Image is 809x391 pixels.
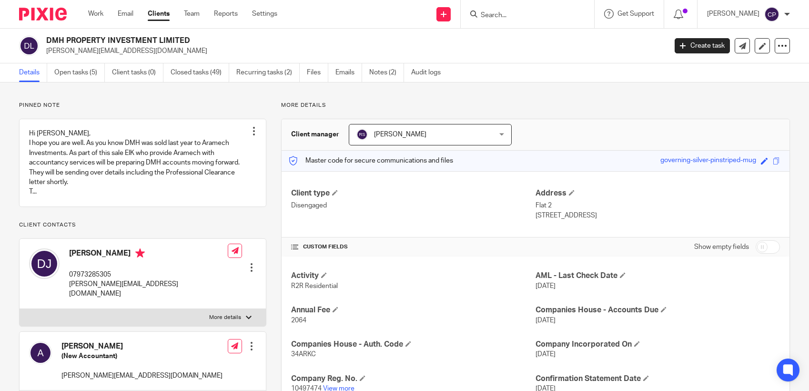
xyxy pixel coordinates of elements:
p: [PERSON_NAME][EMAIL_ADDRESS][DOMAIN_NAME] [46,46,660,56]
span: 34ARKC [291,351,316,358]
h4: Company Incorporated On [536,340,780,350]
span: [DATE] [536,283,556,289]
h3: Client manager [291,130,339,139]
a: Closed tasks (49) [171,63,229,82]
a: Client tasks (0) [112,63,163,82]
h5: (New Accountant) [61,351,222,361]
a: Clients [148,9,170,19]
h4: Address [536,188,780,198]
p: Pinned note [19,102,266,109]
p: Flat 2 [536,201,780,210]
p: More details [209,314,241,321]
label: Show empty fields [694,242,749,252]
a: Email [118,9,133,19]
h4: CUSTOM FIELDS [291,243,536,251]
span: [DATE] [536,351,556,358]
a: Open tasks (5) [54,63,105,82]
img: Pixie [19,8,67,21]
p: [STREET_ADDRESS] [536,211,780,220]
p: Disengaged [291,201,536,210]
h4: [PERSON_NAME] [61,341,222,351]
p: More details [281,102,790,109]
p: [PERSON_NAME][EMAIL_ADDRESS][DOMAIN_NAME] [69,279,228,299]
h4: Annual Fee [291,305,536,315]
a: Settings [252,9,277,19]
h4: Activity [291,271,536,281]
a: Notes (2) [369,63,404,82]
p: Client contacts [19,221,266,229]
a: Create task [675,38,730,53]
div: governing-silver-pinstriped-mug [660,155,756,166]
h4: AML - Last Check Date [536,271,780,281]
img: svg%3E [29,341,52,364]
img: svg%3E [29,248,60,279]
h4: Confirmation Statement Date [536,374,780,384]
p: [PERSON_NAME] [707,9,759,19]
a: Work [88,9,103,19]
h2: DMH PROPERTY INVESTMENT LIMITED [46,36,537,46]
a: Recurring tasks (2) [236,63,300,82]
img: svg%3E [356,129,368,140]
h4: Companies House - Accounts Due [536,305,780,315]
i: Primary [135,248,145,258]
p: [PERSON_NAME][EMAIL_ADDRESS][DOMAIN_NAME] [61,371,222,381]
span: [DATE] [536,317,556,324]
span: [PERSON_NAME] [374,131,426,138]
span: Get Support [617,10,654,17]
img: svg%3E [764,7,779,22]
span: 2064 [291,317,306,324]
a: Team [184,9,200,19]
a: Emails [335,63,362,82]
h4: Company Reg. No. [291,374,536,384]
h4: Companies House - Auth. Code [291,340,536,350]
h4: Client type [291,188,536,198]
a: Reports [214,9,238,19]
a: Files [307,63,328,82]
input: Search [480,11,566,20]
a: Audit logs [411,63,448,82]
h4: [PERSON_NAME] [69,248,228,260]
a: Details [19,63,47,82]
p: Master code for secure communications and files [289,156,453,165]
p: 07973285305 [69,270,228,279]
span: R2R Residential [291,283,338,289]
img: svg%3E [19,36,39,56]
